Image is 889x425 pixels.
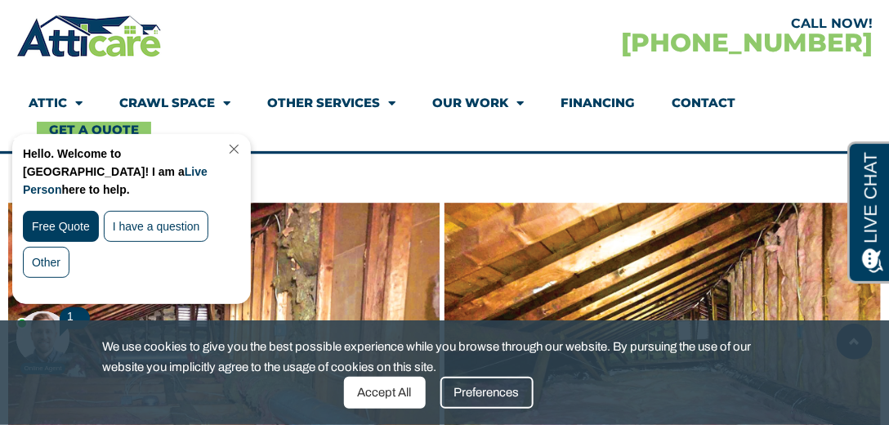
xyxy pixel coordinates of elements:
[267,84,395,122] a: Other Services
[213,13,235,25] a: Close Chat
[119,84,230,122] a: Crawl Space
[444,17,873,30] div: CALL NOW!
[29,84,83,122] a: Attic
[15,117,61,148] div: Other
[29,84,861,138] nav: Menu
[15,81,91,112] div: Free Quote
[672,84,735,122] a: Contact
[432,84,524,122] a: Our Work
[12,233,58,244] div: Online Agent
[37,122,151,138] a: Get A Quote
[96,81,201,112] div: I have a question
[15,35,199,66] font: Live Person
[59,180,65,193] span: 1
[8,130,270,376] iframe: Chat Invitation
[440,377,534,409] div: Preferences
[561,84,635,122] a: Financing
[102,337,774,377] span: We use cookies to give you the best possible experience while you browse through our website. By ...
[40,13,132,34] span: Opens a chat window
[344,377,426,409] div: Accept All
[8,181,61,235] div: Need help? Chat with us now!
[15,17,199,66] b: Hello. Welcome to [GEOGRAPHIC_DATA]! I am a here to help.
